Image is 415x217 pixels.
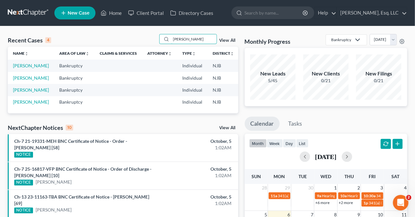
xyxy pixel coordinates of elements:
[163,194,232,200] div: October, 5
[213,51,234,56] a: Districtunfold_more
[339,200,353,205] a: +2 more
[36,207,72,213] a: [PERSON_NAME]
[347,193,398,198] span: Hearing for [PERSON_NAME]
[393,195,409,211] iframe: Intercom live chat
[66,125,73,131] div: 10
[261,184,268,192] span: 28
[177,84,207,96] td: Individual
[380,184,384,192] span: 3
[406,195,411,200] span: 2
[14,166,151,178] a: Ch-7 25-16817-VFP BNC Certificate of Notice - Order of Discharge - [PERSON_NAME] [10]
[125,7,167,19] a: Client Portal
[13,75,49,81] a: [PERSON_NAME]
[171,34,217,44] input: Search by name...
[97,7,125,19] a: Home
[14,138,127,150] a: Ch-7 21-19331-MEH BNC Certificate of Notice - Order - [PERSON_NAME] [58]
[192,52,196,56] i: unfold_more
[252,174,261,179] span: Sun
[369,174,376,179] span: Fri
[14,180,33,186] div: NOTICE
[303,77,349,84] div: 0/21
[356,77,401,84] div: 0/21
[163,172,232,179] div: 1:02AM
[163,166,232,172] div: October, 5
[340,193,347,198] span: 10a
[271,193,277,198] span: 11a
[167,7,217,19] a: Directory Cases
[13,99,49,105] a: [PERSON_NAME]
[219,38,236,43] a: View All
[283,139,296,148] button: day
[207,84,239,96] td: NJB
[245,117,280,131] a: Calendar
[177,96,207,108] td: Individual
[285,184,291,192] span: 29
[274,174,285,179] span: Mon
[230,52,234,56] i: unfold_more
[8,36,51,44] div: Recent Cases
[68,11,89,16] span: New Case
[207,96,239,108] td: NJB
[250,70,296,77] div: New Leads
[244,7,304,19] input: Search by name...
[317,193,321,198] span: 9a
[54,96,95,108] td: Bankruptcy
[219,126,236,130] a: View All
[308,184,314,192] span: 30
[403,184,407,192] span: 4
[364,200,368,205] span: 1p
[357,184,361,192] span: 2
[267,139,283,148] button: week
[249,139,267,148] button: month
[364,193,376,198] span: 10:30a
[177,72,207,84] td: Individual
[315,200,330,205] a: +6 more
[207,72,239,84] td: NJB
[315,7,336,19] a: Help
[54,72,95,84] td: Bankruptcy
[207,60,239,72] td: NJB
[147,51,172,56] a: Attorneyunfold_more
[315,153,337,160] h2: [DATE]
[320,174,331,179] span: Wed
[344,174,354,179] span: Thu
[95,47,142,60] th: Claims & Services
[278,193,340,198] span: 341(a) meeting for [PERSON_NAME]
[322,193,372,198] span: Hearing for [PERSON_NAME]
[163,144,232,151] div: 1:02AM
[54,84,95,96] td: Bankruptcy
[8,124,73,131] div: NextChapter Notices
[59,51,89,56] a: Area of Lawunfold_more
[13,51,28,56] a: Nameunfold_more
[163,200,232,207] div: 1:02AM
[182,51,196,56] a: Typeunfold_more
[331,37,351,42] div: Bankruptcy
[14,152,33,158] div: NOTICE
[283,117,308,131] a: Tasks
[337,7,407,19] a: [PERSON_NAME], Esq. LLC
[392,174,400,179] span: Sat
[163,138,232,144] div: October, 5
[356,70,401,77] div: New Filings
[54,60,95,72] td: Bankruptcy
[13,87,49,93] a: [PERSON_NAME]
[303,70,349,77] div: New Clients
[45,37,51,43] div: 4
[25,52,28,56] i: unfold_more
[245,38,291,45] h3: Monthly Progress
[296,139,308,148] button: list
[177,60,207,72] td: Individual
[85,52,89,56] i: unfold_more
[168,52,172,56] i: unfold_more
[298,174,307,179] span: Tue
[14,208,33,213] div: NOTICE
[13,63,49,68] a: [PERSON_NAME]
[333,184,337,192] span: 1
[250,77,296,84] div: 5/45
[14,194,149,206] a: Ch-13 23-11163-TBA BNC Certificate of Notice - [PERSON_NAME] [69]
[36,179,72,185] a: [PERSON_NAME]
